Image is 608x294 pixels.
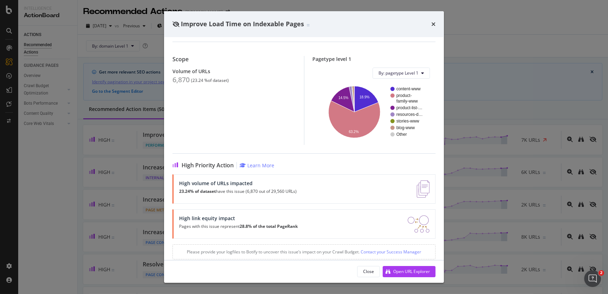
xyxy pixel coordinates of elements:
text: product- [396,93,412,98]
div: Scope [172,56,296,63]
strong: 28.8% of the total PageRank [240,223,298,229]
div: Pagetype level 1 [313,56,436,62]
p: Pages with this issue represent [179,224,298,229]
div: High volume of URLs impacted [179,180,297,186]
div: times [431,20,436,29]
div: High link equity impact [179,215,298,221]
svg: A chart. [318,84,428,139]
text: content-www [396,86,421,91]
div: modal [164,11,444,283]
div: Volume of URLs [172,68,296,74]
button: Open URL Explorer [383,266,436,277]
div: Open URL Explorer [393,268,430,274]
text: 18.9% [359,95,369,99]
div: Please provide your logfiles to Botify to uncover this issue’s impact on your Crawl Budget. [172,244,436,259]
span: 2 [599,270,604,276]
text: 14.5% [338,96,348,100]
span: High Priority Action [182,162,234,169]
div: Close [363,268,374,274]
text: blog-www [396,125,415,130]
a: Contact your Success Manager [360,249,421,255]
a: Learn More [240,162,274,169]
div: 6,870 [172,76,190,84]
iframe: Intercom live chat [584,270,601,287]
text: Other [396,132,407,137]
span: Improve Load Time on Indexable Pages [181,20,304,28]
button: Close [357,266,380,277]
text: stories-www [396,119,419,124]
text: product-list-… [396,105,423,110]
strong: 23.24% of dataset [179,188,216,194]
span: By: pagetype Level 1 [379,70,418,76]
text: resources-d… [396,112,423,117]
text: family-www [396,99,418,104]
div: eye-slash [172,21,179,27]
img: e5DMFwAAAABJRU5ErkJggg== [417,180,430,198]
img: DDxVyA23.png [408,215,430,233]
div: Learn More [247,162,274,169]
img: Equal [307,24,310,26]
div: ( 23.24 % of dataset ) [191,78,229,83]
text: 63.2% [349,130,359,134]
button: By: pagetype Level 1 [373,68,430,79]
p: have this issue (6,870 out of 29,560 URLs) [179,189,297,194]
